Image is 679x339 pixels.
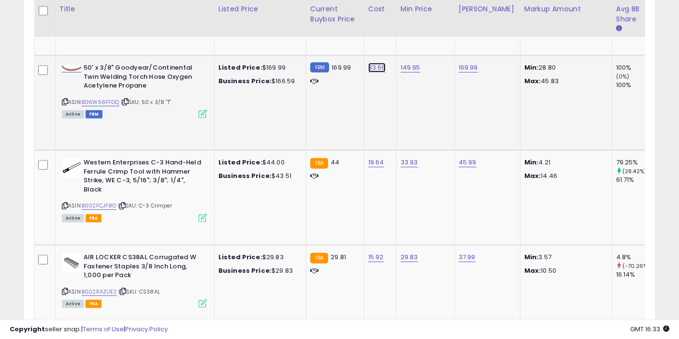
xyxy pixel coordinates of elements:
[524,253,605,262] p: 3.57
[459,63,478,73] a: 169.99
[86,214,102,222] span: FBA
[524,158,605,167] p: 4.21
[332,63,351,72] span: 169.99
[524,76,541,86] strong: Max:
[622,167,647,175] small: (28.42%)
[84,253,201,282] b: AIR LOCKER CS38AL Corrugated W Fastener Staples 3/8 Inch Long, 1,000 per Pack
[331,252,346,262] span: 29.81
[84,63,201,93] b: 50' x 3/8" Goodyear/Continental Twin Welding Torch Hose Oxygen Acetylene Propane
[368,158,384,167] a: 19.64
[62,63,207,117] div: ASIN:
[62,158,81,177] img: 31pz6JCraYL._SL40_.jpg
[524,252,539,262] strong: Min:
[616,158,655,167] div: 79.25%
[524,63,605,72] p: 28.80
[401,4,450,14] div: Min Price
[218,253,299,262] div: $29.83
[524,4,608,14] div: Markup Amount
[62,253,81,272] img: 41ARD06LP+L._SL40_.jpg
[62,300,84,308] span: All listings currently available for purchase on Amazon
[84,158,201,196] b: Western Enterprises C-3 Hand-Held Ferrule Crimp Tool with Hammer Strike, WE C-3, 5/16"; 3/8"; 1/4...
[125,324,168,334] a: Privacy Policy
[59,4,210,14] div: Title
[401,63,420,73] a: 149.95
[368,252,384,262] a: 15.92
[616,81,655,89] div: 100%
[218,4,302,14] div: Listed Price
[121,98,171,106] span: | SKU: 50 x 3/8 "T"
[82,98,119,106] a: B06W56FFDQ
[524,63,539,72] strong: Min:
[616,270,655,279] div: 16.14%
[459,4,516,14] div: [PERSON_NAME]
[10,325,168,334] div: seller snap | |
[218,63,262,72] b: Listed Price:
[616,63,655,72] div: 100%
[401,252,418,262] a: 29.83
[62,110,84,118] span: All listings currently available for purchase on Amazon
[310,158,328,169] small: FBA
[218,266,272,275] b: Business Price:
[616,176,655,184] div: 61.71%
[118,288,160,295] span: | SKU: CS38AL
[310,253,328,264] small: FBA
[218,252,262,262] b: Listed Price:
[368,63,386,73] a: 83.66
[459,158,477,167] a: 45.99
[524,266,541,275] strong: Max:
[218,63,299,72] div: $169.99
[524,77,605,86] p: 45.83
[218,172,299,180] div: $43.51
[86,300,102,308] span: FBA
[118,202,172,209] span: | SKU: C-3 Crimper
[368,4,392,14] div: Cost
[218,171,272,180] b: Business Price:
[616,24,622,33] small: Avg BB Share.
[310,4,360,24] div: Current Buybox Price
[10,324,45,334] strong: Copyright
[62,65,81,71] img: 21ci9R+DOEL._SL40_.jpg
[218,266,299,275] div: $29.83
[524,266,605,275] p: 10.50
[524,172,605,180] p: 14.46
[83,324,124,334] a: Terms of Use
[86,110,103,118] span: FBM
[401,158,418,167] a: 33.93
[218,158,262,167] b: Listed Price:
[622,262,650,270] small: (-70.26%)
[82,202,116,210] a: B002FCJF8O
[616,4,651,24] div: Avg BB Share
[331,158,339,167] span: 44
[62,253,207,307] div: ASIN:
[62,158,207,221] div: ASIN:
[524,171,541,180] strong: Max:
[459,252,476,262] a: 37.99
[524,158,539,167] strong: Min:
[616,253,655,262] div: 4.8%
[218,158,299,167] div: $44.00
[616,73,630,80] small: (0%)
[310,62,329,73] small: FBM
[218,76,272,86] b: Business Price:
[82,288,117,296] a: B002RAZUE2
[630,324,669,334] span: 2025-10-8 16:33 GMT
[62,214,84,222] span: All listings currently available for purchase on Amazon
[218,77,299,86] div: $166.59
